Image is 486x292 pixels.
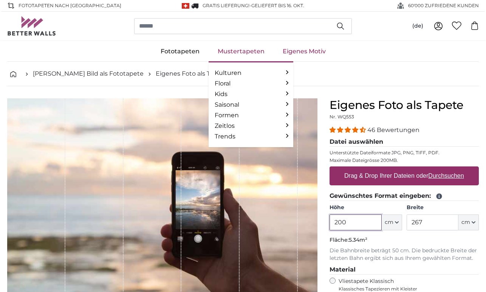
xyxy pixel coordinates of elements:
[330,247,479,262] p: Die Bahnbreite beträgt 50 cm. Die bedruckte Breite der letzten Bahn ergibt sich aus Ihrem gewählt...
[339,286,472,292] span: Klassisches Tapezieren mit Kleister
[330,204,402,211] label: Höhe
[182,3,189,9] img: Schweiz
[152,42,209,61] a: Fototapeten
[215,100,287,109] a: Saisonal
[458,214,479,230] button: cm
[461,219,470,226] span: cm
[330,157,479,163] p: Maximale Dateigrösse 200MB.
[349,236,367,243] span: 5.34m²
[330,191,479,201] legend: Gewünschtes Format eingeben:
[215,68,287,78] a: Kulturen
[330,265,479,275] legend: Material
[330,137,479,147] legend: Datei auswählen
[7,16,56,36] img: Betterwalls
[382,214,402,230] button: cm
[341,168,467,183] label: Drag & Drop Ihrer Dateien oder
[209,42,274,61] a: Mustertapeten
[339,278,472,292] label: Vliestapete Klassisch
[215,121,287,130] a: Zeitlos
[215,90,287,99] a: Kids
[406,19,429,33] button: (de)
[7,62,479,86] nav: breadcrumbs
[251,3,304,8] span: Geliefert bis 16. Okt.
[156,69,228,78] a: Eigenes Foto als Tapete
[330,98,479,112] h1: Eigenes Foto als Tapete
[330,150,479,156] p: Unterstützte Dateiformate JPG, PNG, TIFF, PDF.
[249,3,304,8] span: -
[429,172,464,179] u: Durchsuchen
[274,42,335,61] a: Eigenes Motiv
[215,111,287,120] a: Formen
[330,126,367,134] span: 4.37 stars
[408,2,479,9] span: 60'000 ZUFRIEDENE KUNDEN
[203,3,249,8] span: GRATIS Lieferung!
[330,114,354,120] span: Nr. WQ553
[385,219,393,226] span: cm
[19,2,121,9] span: Fototapeten nach [GEOGRAPHIC_DATA]
[33,69,144,78] a: [PERSON_NAME] Bild als Fototapete
[367,126,419,134] span: 46 Bewertungen
[215,79,287,88] a: Floral
[407,204,479,211] label: Breite
[330,236,479,244] p: Fläche:
[215,132,287,141] a: Trends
